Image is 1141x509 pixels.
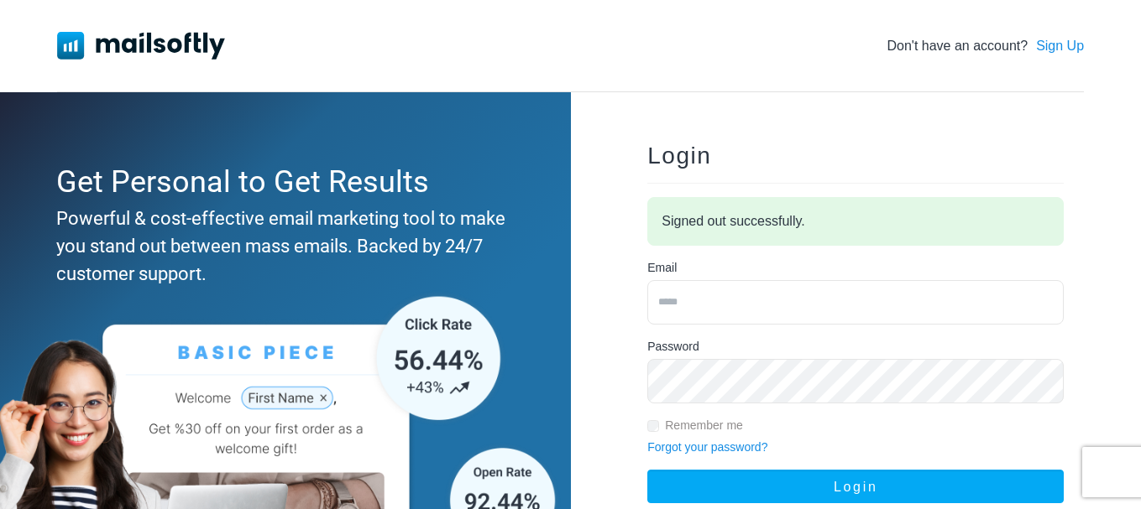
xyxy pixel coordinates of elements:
[57,32,225,59] img: Mailsoftly
[647,440,767,454] a: Forgot your password?
[1036,36,1084,56] a: Sign Up
[647,143,711,169] span: Login
[647,338,699,356] label: Password
[647,259,677,277] label: Email
[56,205,506,288] div: Powerful & cost-effective email marketing tool to make you stand out between mass emails. Backed ...
[887,36,1085,56] div: Don't have an account?
[665,417,743,434] label: Remember me
[647,197,1064,246] div: Signed out successfully.
[56,159,506,205] div: Get Personal to Get Results
[647,470,1064,503] button: Login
